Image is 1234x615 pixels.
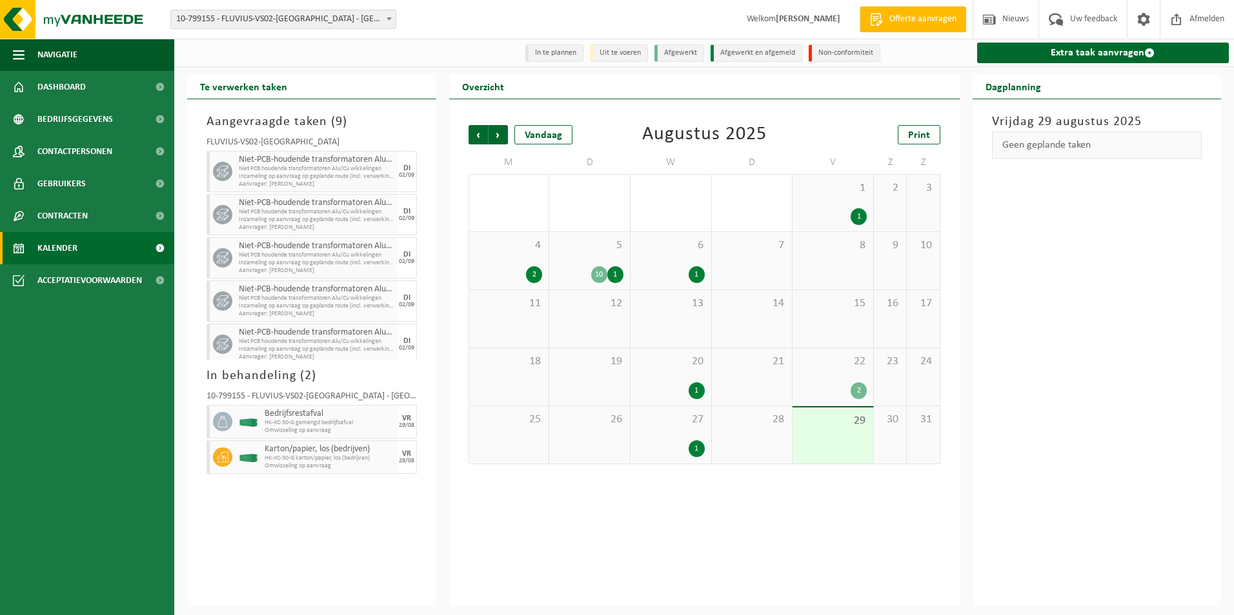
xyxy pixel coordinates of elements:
[992,112,1202,132] h3: Vrijdag 29 augustus 2025
[37,135,112,168] span: Contactpersonen
[556,239,623,253] span: 5
[977,43,1229,63] a: Extra taak aanvragen
[913,181,933,195] span: 3
[880,239,900,253] span: 9
[549,151,631,174] td: D
[265,409,394,419] span: Bedrijfsrestafval
[239,259,394,267] span: Inzameling op aanvraag op geplande route (incl. verwerking)
[799,239,867,253] span: 8
[793,151,874,174] td: V
[239,338,394,346] span: Niet PCB houdende transformatoren Alu/Cu wikkelingen
[403,294,410,302] div: DI
[399,259,414,265] div: 02/09
[689,440,705,457] div: 1
[239,284,394,295] span: Niet-PCB-houdende transformatoren Alu/Cu wikkelingen
[631,151,712,174] td: W
[239,155,394,165] span: Niet-PCB-houdende transformatoren Alu/Cu wikkelingen
[469,125,488,144] span: Vorige
[591,266,607,283] div: 10
[265,419,394,427] span: HK-XC-30-G gemengd bedrijfsafval
[880,413,900,427] span: 30
[403,164,410,172] div: DI
[590,44,648,62] li: Uit te voeren
[207,392,417,405] div: 10-799155 - FLUVIUS-VS02-[GEOGRAPHIC_DATA] - [GEOGRAPHIC_DATA]
[718,297,786,311] span: 14
[711,44,802,62] li: Afgewerkt en afgemeld
[637,239,705,253] span: 6
[239,208,394,216] span: Niet PCB houdende transformatoren Alu/Cu wikkelingen
[476,355,543,369] span: 18
[239,165,394,173] span: Niet PCB houdende transformatoren Alu/Cu wikkelingen
[799,181,867,195] span: 1
[776,14,840,24] strong: [PERSON_NAME]
[239,216,394,224] span: Inzameling op aanvraag op geplande route (incl. verwerking)
[907,151,940,174] td: Z
[992,132,1202,159] div: Geen geplande taken
[399,422,414,429] div: 29/08
[525,44,583,62] li: In te plannen
[239,453,258,462] img: HK-XC-30-GN-00
[239,181,394,188] span: Aanvrager: [PERSON_NAME]
[37,264,142,297] span: Acceptatievoorwaarden
[239,346,394,353] span: Inzameling op aanvraag op geplande route (incl. verwerking)
[469,151,550,174] td: M
[689,266,705,283] div: 1
[514,125,572,144] div: Vandaag
[913,413,933,427] span: 31
[712,151,793,174] td: D
[880,297,900,311] span: 16
[37,200,88,232] span: Contracten
[913,297,933,311] span: 17
[265,427,394,434] span: Omwisseling op aanvraag
[642,125,767,144] div: Augustus 2025
[239,353,394,361] span: Aanvrager: [PERSON_NAME]
[239,173,394,181] span: Inzameling op aanvraag op geplande route (incl. verwerking)
[851,208,867,225] div: 1
[171,10,396,28] span: 10-799155 - FLUVIUS-VS02-TORHOUT - TORHOUT
[799,414,867,428] span: 29
[265,444,394,454] span: Karton/papier, los (bedrijven)
[476,413,543,427] span: 25
[402,450,411,458] div: VR
[607,266,623,283] div: 1
[239,267,394,275] span: Aanvrager: [PERSON_NAME]
[526,266,542,283] div: 2
[718,239,786,253] span: 7
[718,355,786,369] span: 21
[239,310,394,318] span: Aanvrager: [PERSON_NAME]
[37,232,77,264] span: Kalender
[851,382,867,399] div: 2
[239,224,394,231] span: Aanvrager: [PERSON_NAME]
[403,208,410,215] div: DI
[336,115,343,128] span: 9
[898,125,940,144] a: Print
[187,73,300,99] h2: Te verwerken taken
[449,73,517,99] h2: Overzicht
[476,239,543,253] span: 4
[556,297,623,311] span: 12
[880,355,900,369] span: 23
[37,168,86,200] span: Gebruikers
[809,44,880,62] li: Non-conformiteit
[170,10,396,29] span: 10-799155 - FLUVIUS-VS02-TORHOUT - TORHOUT
[973,73,1054,99] h2: Dagplanning
[207,366,417,386] h3: In behandeling ( )
[476,297,543,311] span: 11
[886,13,960,26] span: Offerte aanvragen
[556,413,623,427] span: 26
[207,112,417,132] h3: Aangevraagde taken ( )
[799,355,867,369] span: 22
[399,302,414,308] div: 02/09
[399,215,414,222] div: 02/09
[718,413,786,427] span: 28
[265,454,394,462] span: HK-XC-30-G karton/papier, los (bedrijven)
[265,462,394,470] span: Omwisseling op aanvraag
[37,71,86,103] span: Dashboard
[637,355,705,369] span: 20
[403,251,410,259] div: DI
[654,44,704,62] li: Afgewerkt
[637,297,705,311] span: 13
[37,39,77,71] span: Navigatie
[556,355,623,369] span: 19
[799,297,867,311] span: 15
